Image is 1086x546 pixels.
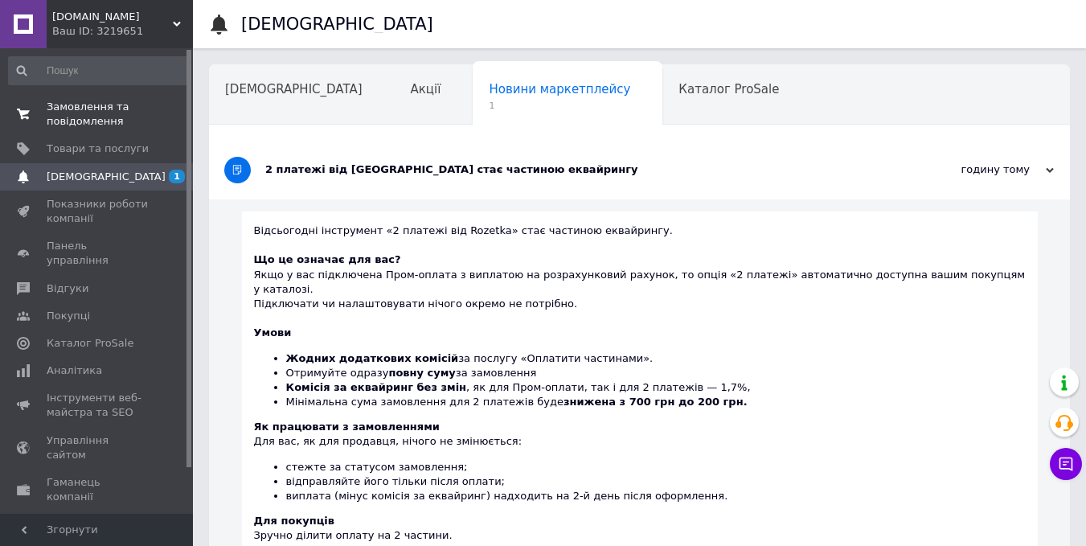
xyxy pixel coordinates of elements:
b: Що це означає для вас? [254,253,401,265]
span: Каталог ProSale [678,82,779,96]
b: повну суму [388,367,455,379]
b: Для покупців [254,515,334,527]
b: Жодних додаткових комісій [286,352,459,364]
span: Аналітика [47,363,102,378]
h1: [DEMOGRAPHIC_DATA] [241,14,433,34]
span: Показники роботи компанії [47,197,149,226]
span: Управління сайтом [47,433,149,462]
li: Отримуйте одразу за замовлення [286,366,1026,380]
button: Чат з покупцем [1050,448,1082,480]
span: Новини маркетплейсу [489,82,630,96]
span: Замовлення та повідомлення [47,100,149,129]
li: стежте за статусом замовлення; [286,460,1026,474]
div: годину тому [893,162,1054,177]
b: Умови [254,326,292,339]
input: Пошук [8,56,190,85]
li: Мінімальна сума замовлення для 2 платежів буде [286,395,1026,409]
div: Якщо у вас підключена Пром-оплата з виплатою на розрахунковий рахунок, то опція «2 платежі» автом... [254,252,1026,311]
li: , як для Пром-оплати, так і для 2 платежів — 1,7%, [286,380,1026,395]
div: Відсьогодні інструмент «2 платежі від Rozetka» стає частиною еквайрингу. [254,224,1026,252]
span: 1 [489,100,630,112]
span: 1 [169,170,185,183]
span: Товари та послуги [47,142,149,156]
span: Покупці [47,309,90,323]
b: знижена з 700 грн до 200 грн. [563,396,748,408]
div: 2 платежі від [GEOGRAPHIC_DATA] стає частиною еквайрингу [265,162,893,177]
span: Панель управління [47,239,149,268]
li: за послугу «Оплатити частинами». [286,351,1026,366]
span: Акції [411,82,441,96]
b: Комісія за еквайринг без змін [286,381,467,393]
span: Інструменти веб-майстра та SEO [47,391,149,420]
div: Для вас, як для продавця, нічого не змінюється: [254,420,1026,503]
div: Ваш ID: 3219651 [52,24,193,39]
span: Гаманець компанії [47,475,149,504]
span: [DEMOGRAPHIC_DATA] [225,82,363,96]
b: Як працювати з замовленнями [254,421,440,433]
span: Каталог ProSale [47,336,133,351]
span: [DEMOGRAPHIC_DATA] [47,170,166,184]
li: виплата (мінус комісія за еквайринг) надходить на 2-й день після оформлення. [286,489,1026,503]
span: Відгуки [47,281,88,296]
li: відправляйте його тільки після оплати; [286,474,1026,489]
span: Shkarpetku.com.ua [52,10,173,24]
